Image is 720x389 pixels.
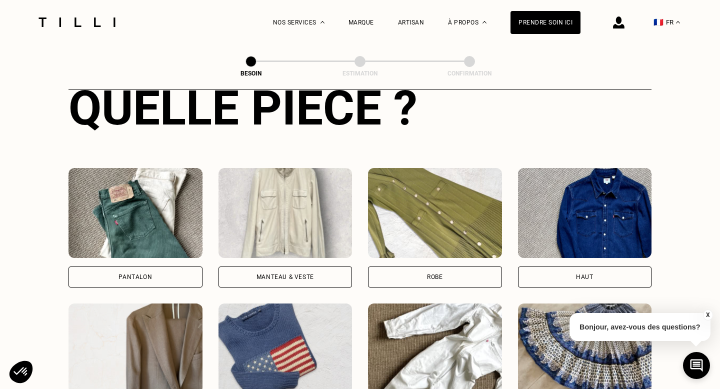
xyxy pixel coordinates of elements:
img: menu déroulant [676,21,680,23]
img: Menu déroulant [320,21,324,23]
a: Marque [348,19,374,26]
div: Confirmation [419,70,519,77]
div: Pantalon [118,274,152,280]
span: 🇫🇷 [653,17,663,27]
a: Artisan [398,19,424,26]
img: icône connexion [613,16,624,28]
div: Haut [576,274,593,280]
img: Tilli retouche votre Pantalon [68,168,202,258]
img: Logo du service de couturière Tilli [35,17,119,27]
div: Quelle pièce ? [68,80,651,136]
img: Tilli retouche votre Haut [518,168,652,258]
div: Besoin [201,70,301,77]
button: X [702,309,712,320]
div: Estimation [310,70,410,77]
p: Bonjour, avez-vous des questions? [569,313,710,341]
div: Robe [427,274,442,280]
img: Menu déroulant à propos [482,21,486,23]
img: Tilli retouche votre Robe [368,168,502,258]
div: Manteau & Veste [256,274,314,280]
a: Prendre soin ici [510,11,580,34]
img: Tilli retouche votre Manteau & Veste [218,168,352,258]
